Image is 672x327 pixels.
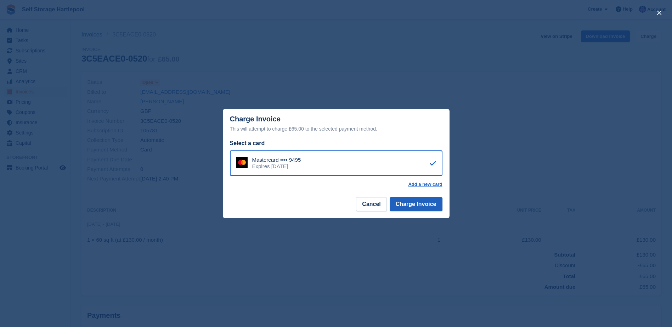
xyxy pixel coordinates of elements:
img: Mastercard Logo [236,157,248,168]
button: Charge Invoice [390,197,442,211]
button: close [654,7,665,18]
div: Expires [DATE] [252,163,301,170]
div: Mastercard •••• 9495 [252,157,301,163]
a: Add a new card [408,182,442,187]
button: Cancel [356,197,386,211]
div: Select a card [230,139,442,148]
div: This will attempt to charge £65.00 to the selected payment method. [230,125,442,133]
div: Charge Invoice [230,115,442,133]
